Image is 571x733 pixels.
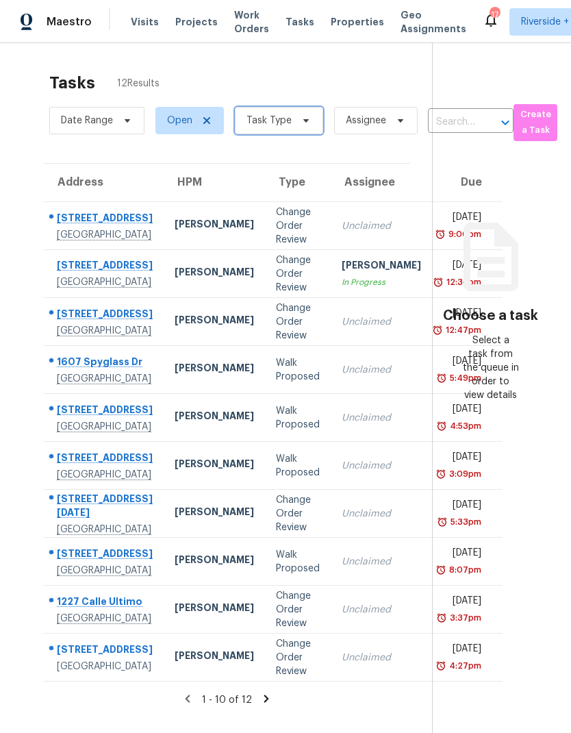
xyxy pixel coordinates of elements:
div: [PERSON_NAME] [175,265,254,282]
button: Create a Task [513,104,557,141]
div: Walk Proposed [276,548,320,575]
div: In Progress [342,275,421,289]
span: Create a Task [520,107,550,138]
th: Type [265,164,331,202]
div: [PERSON_NAME] [175,409,254,426]
div: Unclaimed [342,507,421,521]
div: [STREET_ADDRESS] [57,643,153,660]
div: Walk Proposed [276,452,320,480]
th: HPM [164,164,265,202]
span: 12 Results [117,77,160,90]
div: Change Order Review [276,301,320,343]
div: [PERSON_NAME] [342,258,421,275]
button: Open [496,113,515,132]
div: [PERSON_NAME] [175,457,254,474]
div: Walk Proposed [276,356,320,384]
div: Walk Proposed [276,404,320,432]
span: Open [167,114,192,127]
div: Unclaimed [342,363,421,377]
div: Change Order Review [276,253,320,295]
div: Unclaimed [342,459,421,473]
span: Properties [331,15,384,29]
div: [PERSON_NAME] [175,505,254,522]
div: Change Order Review [276,589,320,630]
div: [PERSON_NAME] [175,601,254,618]
div: Unclaimed [342,603,421,617]
h2: Tasks [49,76,95,90]
input: Search by address [428,112,475,133]
div: [PERSON_NAME] [175,313,254,330]
span: Tasks [285,17,314,27]
span: Visits [131,15,159,29]
div: Unclaimed [342,555,421,569]
span: Geo Assignments [401,8,466,36]
div: Unclaimed [342,219,421,233]
div: [PERSON_NAME] [175,217,254,234]
div: [PERSON_NAME] [175,361,254,378]
div: [GEOGRAPHIC_DATA] [57,660,153,673]
span: Task Type [246,114,292,127]
div: [PERSON_NAME] [175,649,254,666]
div: Unclaimed [342,651,421,664]
th: Address [44,164,164,202]
div: Select a task from the queue in order to view details [461,334,520,402]
th: Assignee [331,164,432,202]
div: [PERSON_NAME] [175,553,254,570]
span: Date Range [61,114,113,127]
span: Projects [175,15,218,29]
div: Unclaimed [342,315,421,329]
div: Change Order Review [276,637,320,678]
div: Change Order Review [276,206,320,247]
span: 1 - 10 of 12 [202,695,252,705]
div: Unclaimed [342,411,421,425]
div: Change Order Review [276,493,320,534]
span: Assignee [346,114,386,127]
span: Maestro [47,15,92,29]
span: Work Orders [234,8,269,36]
h3: Choose a task [443,309,538,323]
div: 17 [490,8,499,22]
